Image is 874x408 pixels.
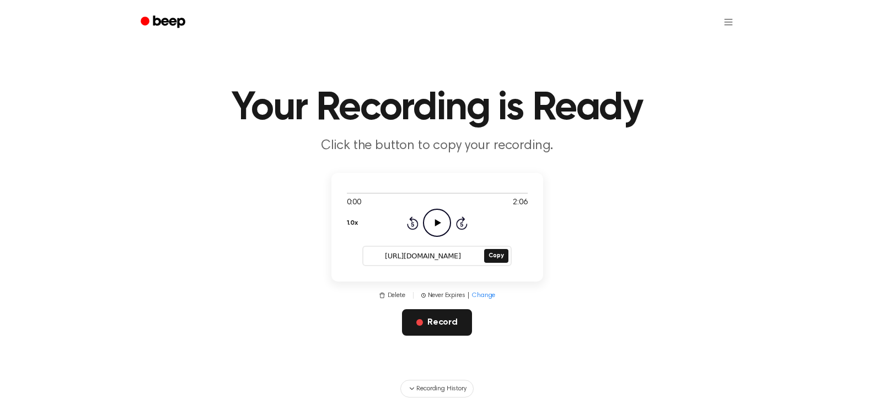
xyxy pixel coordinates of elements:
[484,249,508,263] button: Copy
[402,309,472,336] button: Record
[379,290,405,300] button: Delete
[513,197,527,209] span: 2:06
[715,9,742,35] button: Open menu
[416,384,466,394] span: Recording History
[347,214,358,232] button: 1.0x
[347,197,361,209] span: 0:00
[467,290,470,300] span: |
[472,290,495,300] span: Change
[421,290,496,300] button: Never Expires|Change
[412,290,415,300] span: |
[400,380,473,398] button: Recording History
[133,12,195,33] a: Beep
[226,137,649,155] p: Click the button to copy your recording.
[155,88,720,128] h1: Your Recording is Ready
